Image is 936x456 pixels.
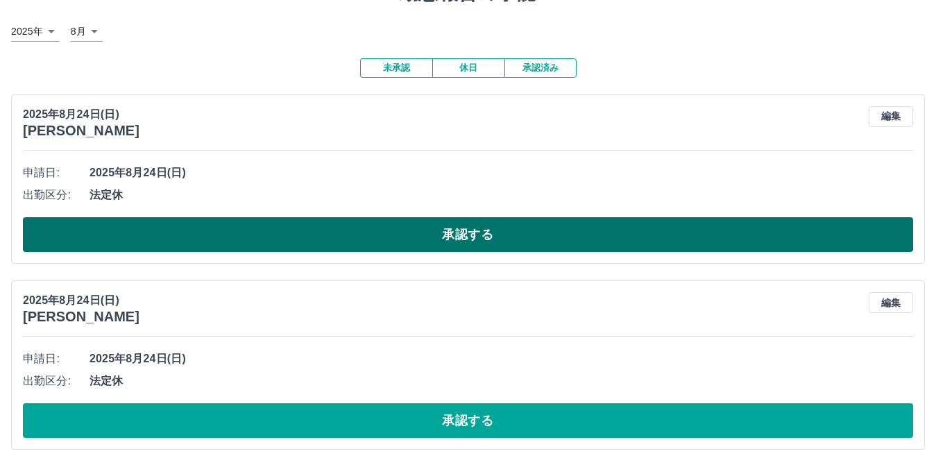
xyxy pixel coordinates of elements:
button: 休日 [432,58,504,78]
span: 2025年8月24日(日) [90,351,913,367]
button: 承認する [23,403,913,438]
span: 法定休 [90,187,913,203]
button: 編集 [869,106,913,127]
button: 承認済み [504,58,577,78]
h3: [PERSON_NAME] [23,309,139,325]
span: 申請日: [23,164,90,181]
span: 法定休 [90,373,913,389]
p: 2025年8月24日(日) [23,292,139,309]
button: 承認する [23,217,913,252]
button: 未承認 [360,58,432,78]
span: 出勤区分: [23,187,90,203]
div: 8月 [71,22,103,42]
div: 2025年 [11,22,60,42]
button: 編集 [869,292,913,313]
span: 申請日: [23,351,90,367]
span: 2025年8月24日(日) [90,164,913,181]
span: 出勤区分: [23,373,90,389]
p: 2025年8月24日(日) [23,106,139,123]
h3: [PERSON_NAME] [23,123,139,139]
